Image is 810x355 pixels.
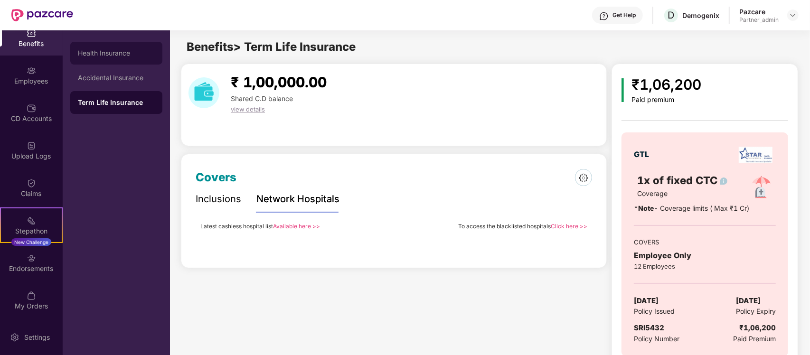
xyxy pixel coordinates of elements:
[27,66,36,75] img: svg+xml;base64,PHN2ZyBpZD0iRW1wbG95ZWVzIiB4bWxucz0iaHR0cDovL3d3dy53My5vcmcvMjAwMC9zdmciIHdpZHRoPS...
[736,295,761,307] span: [DATE]
[739,16,779,24] div: Partner_admin
[634,262,776,271] div: 12 Employees
[736,306,776,317] span: Policy Expiry
[78,49,155,57] div: Health Insurance
[634,295,659,307] span: [DATE]
[10,333,19,342] img: svg+xml;base64,PHN2ZyBpZD0iU2V0dGluZy0yMHgyMCIgeG1sbnM9Imh0dHA6Ly93d3cudzMub3JnLzIwMDAvc3ZnIiB3aW...
[27,178,36,188] img: svg+xml;base64,PHN2ZyBpZD0iQ2xhaW0iIHhtbG5zPSJodHRwOi8vd3d3LnczLm9yZy8yMDAwL3N2ZyIgd2lkdGg9IjIwIi...
[634,323,664,332] span: SRI5432
[622,78,624,102] img: icon
[27,216,36,225] img: svg+xml;base64,PHN2ZyB4bWxucz0iaHR0cDovL3d3dy53My5vcmcvMjAwMC9zdmciIHdpZHRoPSIyMSIgaGVpZ2h0PSIyMC...
[668,9,675,21] span: D
[739,7,779,16] div: Pazcare
[1,226,62,236] div: Stepathon
[78,98,155,107] div: Term Life Insurance
[634,335,679,343] span: Policy Number
[231,94,293,103] span: Shared C.D balance
[200,223,273,230] span: Latest cashless hospital list
[196,168,236,187] div: Covers
[458,223,551,230] span: To access the blacklisted hospitals
[634,237,776,247] div: COVERS
[187,40,356,54] span: Benefits > Term Life Insurance
[551,223,587,230] a: Click here >>
[638,204,654,212] b: Note
[11,9,73,21] img: New Pazcare Logo
[634,203,776,214] div: * - Coverage limits ( Max ₹1 Cr )
[21,333,53,342] div: Settings
[231,105,265,113] span: view details
[720,177,727,185] img: info
[196,192,241,206] div: Inclusions
[631,96,701,104] div: Paid premium
[637,189,668,197] span: Coverage
[11,238,51,246] div: New Challenge
[634,250,776,262] div: Employee Only
[612,11,636,19] div: Get Help
[27,28,36,38] img: svg+xml;base64,PHN2ZyBpZD0iQmVuZWZpdHMiIHhtbG5zPSJodHRwOi8vd3d3LnczLm9yZy8yMDAwL3N2ZyIgd2lkdGg9Ij...
[733,334,776,344] span: Paid Premium
[599,11,609,21] img: svg+xml;base64,PHN2ZyBpZD0iSGVscC0zMngzMiIgeG1sbnM9Imh0dHA6Ly93d3cudzMub3JnLzIwMDAvc3ZnIiB3aWR0aD...
[27,103,36,113] img: svg+xml;base64,PHN2ZyBpZD0iQ0RfQWNjb3VudHMiIGRhdGEtbmFtZT0iQ0QgQWNjb3VudHMiIHhtbG5zPSJodHRwOi8vd3...
[631,74,701,96] div: ₹1,06,200
[188,77,219,108] img: download
[231,74,327,91] span: ₹ 1,00,000.00
[637,174,727,187] span: 1x of fixed CTC
[579,174,588,182] img: 6dce827fd94a5890c5f76efcf9a6403c.png
[273,223,320,230] a: Available here >>
[256,192,339,206] div: Network Hospitals
[634,149,649,160] div: GTL
[746,172,777,203] img: policyIcon
[634,306,675,317] span: Policy Issued
[739,147,772,163] img: insurerLogo
[682,11,719,20] div: Demogenix
[27,141,36,150] img: svg+xml;base64,PHN2ZyBpZD0iVXBsb2FkX0xvZ3MiIGRhdGEtbmFtZT0iVXBsb2FkIExvZ3MiIHhtbG5zPSJodHRwOi8vd3...
[27,253,36,263] img: svg+xml;base64,PHN2ZyBpZD0iRW5kb3JzZW1lbnRzIiB4bWxucz0iaHR0cDovL3d3dy53My5vcmcvMjAwMC9zdmciIHdpZH...
[789,11,797,19] img: svg+xml;base64,PHN2ZyBpZD0iRHJvcGRvd24tMzJ4MzIiIHhtbG5zPSJodHRwOi8vd3d3LnczLm9yZy8yMDAwL3N2ZyIgd2...
[27,291,36,300] img: svg+xml;base64,PHN2ZyBpZD0iTXlfT3JkZXJzIiBkYXRhLW5hbWU9Ik15IE9yZGVycyIgeG1sbnM9Imh0dHA6Ly93d3cudz...
[739,322,776,334] div: ₹1,06,200
[78,74,155,82] div: Accidental Insurance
